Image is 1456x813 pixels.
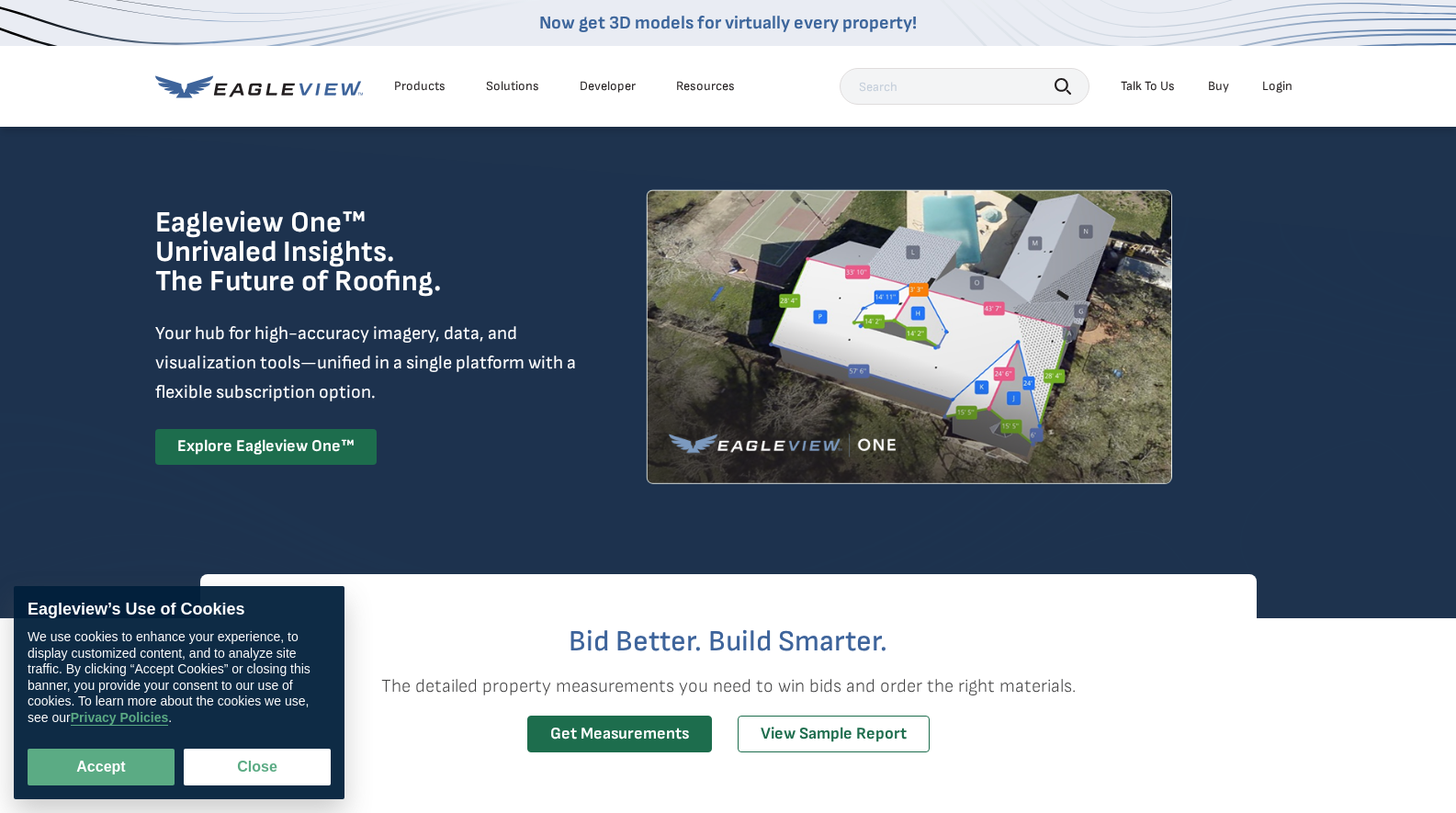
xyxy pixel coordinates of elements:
h1: Eagleview One™ Unrivaled Insights. The Future of Roofing. [155,209,535,297]
a: Explore Eagleview One™ [155,429,377,465]
a: Now get 3D models for virtually every property! [539,12,917,34]
div: Resources [676,78,735,95]
button: Close [184,749,331,785]
button: Accept [28,749,175,785]
a: Privacy Policies [71,710,169,726]
div: Login [1262,78,1292,95]
p: Your hub for high-accuracy imagery, data, and visualization tools—unified in a single platform wi... [155,319,580,407]
a: Developer [580,78,636,95]
input: Search [840,68,1089,105]
div: Eagleview’s Use of Cookies [28,600,331,620]
a: Buy [1208,78,1229,95]
a: View Sample Report [738,716,930,753]
p: The detailed property measurements you need to win bids and order the right materials. [200,672,1257,701]
div: Products [394,78,446,95]
div: Talk To Us [1121,78,1175,95]
div: We use cookies to enhance your experience, to display customized content, and to analyze site tra... [28,629,331,726]
h2: Bid Better. Build Smarter. [200,627,1257,657]
a: Get Measurements [527,716,712,753]
div: Solutions [486,78,539,95]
